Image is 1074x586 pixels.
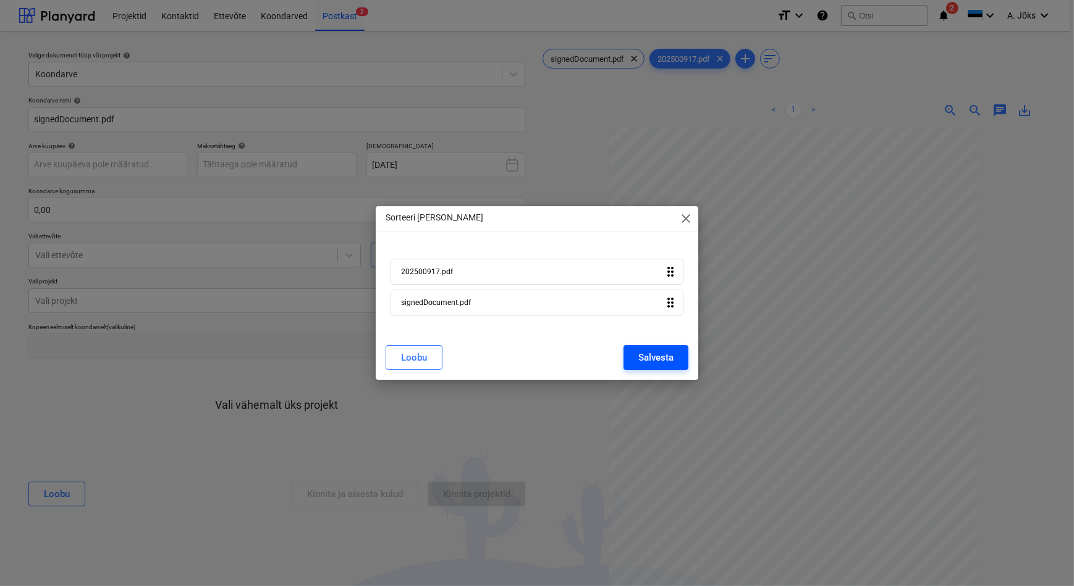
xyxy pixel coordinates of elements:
i: drag_indicator [663,295,678,310]
div: signedDocument.pdf [401,298,471,307]
p: Sorteeri [PERSON_NAME] [386,211,483,224]
div: Loobu [401,350,427,366]
span: close [679,211,693,226]
button: Salvesta [624,345,688,370]
div: 202500917.pdfdrag_indicator [391,259,683,285]
iframe: Chat Widget [1012,527,1074,586]
button: Loobu [386,345,442,370]
div: 202500917.pdf [401,267,453,276]
i: drag_indicator [663,264,678,279]
div: signedDocument.pdfdrag_indicator [391,290,683,316]
div: Salvesta [638,350,674,366]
